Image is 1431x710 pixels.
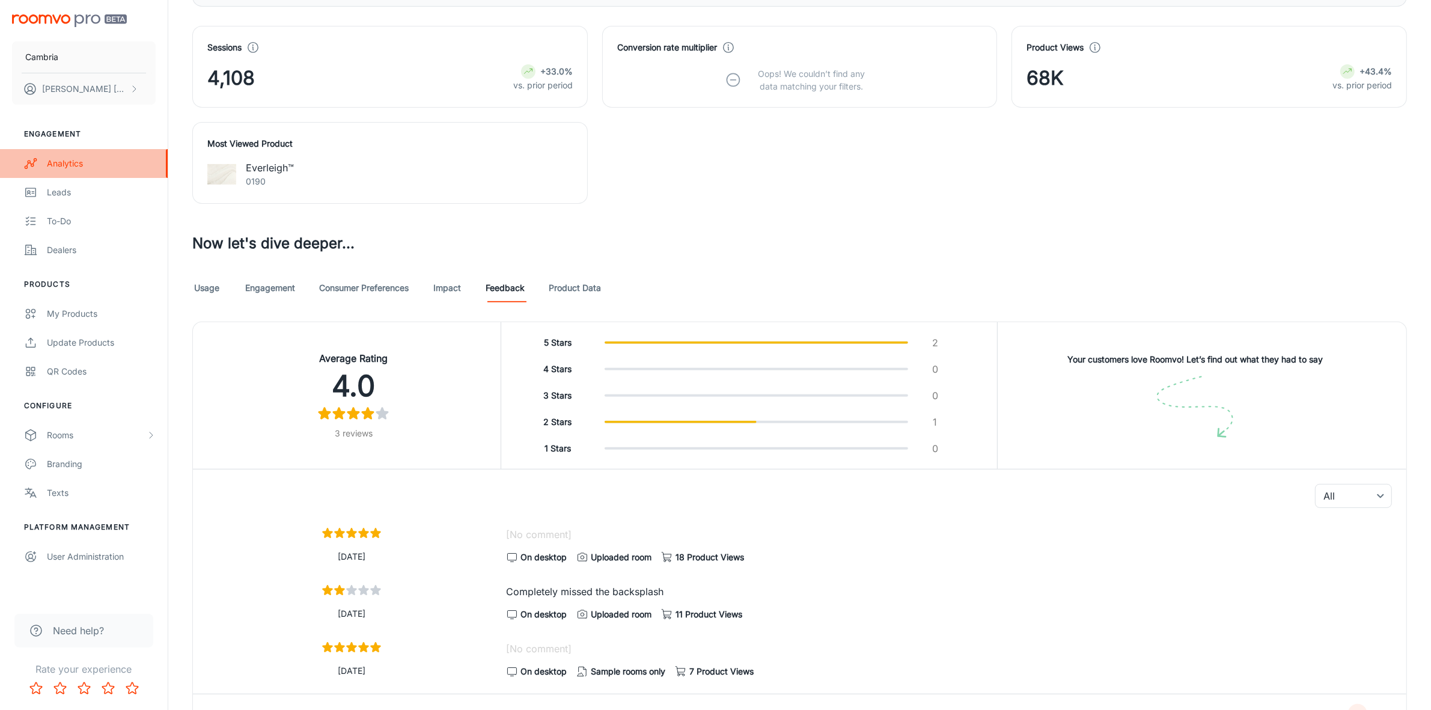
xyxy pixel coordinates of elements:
button: 5 Stars2 [506,332,992,353]
p: 2 [923,335,948,350]
p: 0190 [246,175,294,188]
h6: 2 Stars [525,415,590,429]
h2: 4.0 [221,367,486,405]
div: Texts [47,486,156,500]
a: Consumer Preferences [319,274,409,302]
button: Cambria [12,41,156,73]
button: Rate 4 star [96,676,120,700]
div: My Products [47,307,156,320]
h4: Conversion rate multiplier [617,41,717,54]
p: 0 [923,388,948,403]
button: 3 Stars0 [506,385,992,406]
p: vs. prior period [513,79,573,92]
div: QR Codes [47,365,156,378]
div: Branding [47,458,156,471]
p: 1 [923,415,948,429]
button: 4 Stars0 [506,358,992,380]
p: Cambria [25,50,58,64]
a: Engagement [245,274,295,302]
h6: 3 Stars [525,389,590,402]
div: Analytics [47,157,156,170]
a: Product Data [549,274,601,302]
span: On desktop [520,665,567,678]
button: Rate 5 star [120,676,144,700]
button: Rate 2 star [48,676,72,700]
button: 1 Stars0 [506,438,992,459]
h6: 4 Stars [525,363,590,376]
span: Uploaded room [591,608,651,621]
span: 11 Product Views [676,608,742,621]
h6: 1 Stars [525,442,590,455]
h4: Product Views [1027,41,1084,54]
span: 4,108 [207,64,255,93]
p: [PERSON_NAME] [PERSON_NAME] [42,82,127,96]
p: Rate your experience [10,662,158,676]
p: [DATE] [207,607,496,620]
a: Usage [192,274,221,302]
p: [No comment] [506,641,1392,656]
span: Sample rooms only [591,665,665,678]
h4: Most Viewed Product [207,137,573,150]
span: On desktop [520,551,567,564]
p: [No comment] [506,527,1392,542]
p: vs. prior period [1332,79,1392,92]
div: User Administration [47,550,156,563]
span: Need help? [53,623,104,638]
p: 0 [923,441,948,456]
div: Leads [47,186,156,199]
h6: 3 reviews [221,427,486,440]
span: 7 Product Views [689,665,754,678]
span: 68K [1027,64,1064,93]
span: Uploaded room [591,551,651,564]
h6: Your customers love Roomvo! Let’s find out what they had to say [1067,353,1323,366]
img: Everleigh™ [207,160,236,189]
p: Completely missed the backsplash [506,584,1392,599]
div: Dealers [47,243,156,257]
h4: Sessions [207,41,242,54]
p: [DATE] [207,550,496,563]
a: Feedback [486,274,525,302]
img: image shape [1157,376,1234,439]
strong: +43.4% [1359,66,1392,76]
button: [PERSON_NAME] [PERSON_NAME] [12,73,156,105]
span: 18 Product Views [676,551,744,564]
h4: Average Rating [221,351,486,366]
div: Update Products [47,336,156,349]
h6: 5 Stars [525,336,590,349]
p: [DATE] [207,664,496,678]
a: Impact [433,274,462,302]
span: On desktop [520,608,567,621]
div: All [1315,484,1392,508]
h3: Now let's dive deeper... [192,233,1407,254]
button: 2 Stars1 [506,411,992,433]
button: Rate 1 star [24,676,48,700]
button: Rate 3 star [72,676,96,700]
strong: +33.0% [540,66,573,76]
p: Everleigh™ [246,161,294,175]
p: Oops! We couldn’t find any data matching your filters. [749,67,874,93]
div: Rooms [47,429,146,442]
div: To-do [47,215,156,228]
p: 0 [923,362,948,376]
img: Roomvo PRO Beta [12,14,127,27]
